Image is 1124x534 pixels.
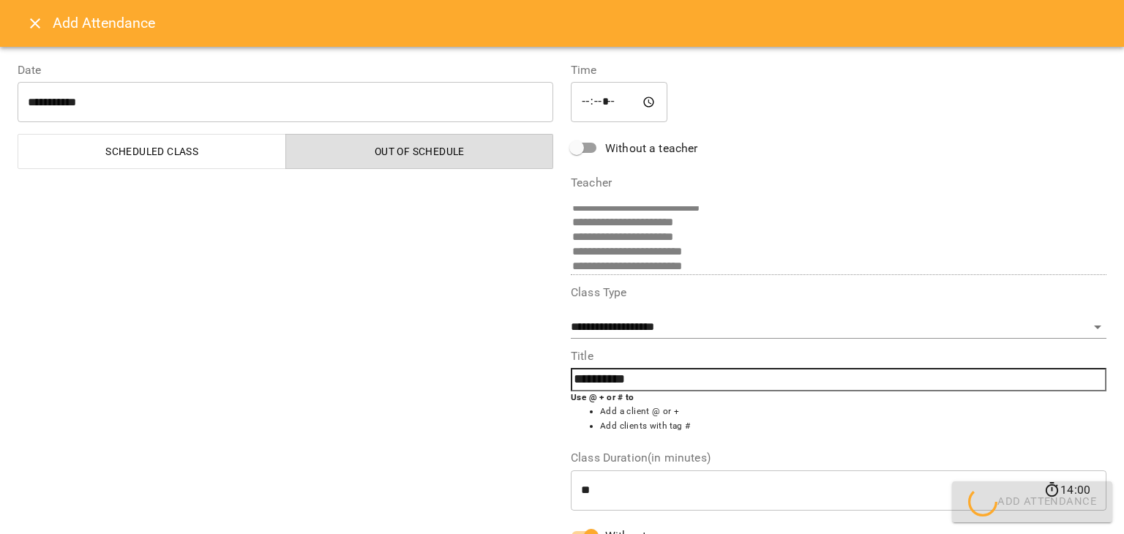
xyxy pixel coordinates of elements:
label: Date [18,64,553,76]
label: Time [571,64,1106,76]
button: Close [18,6,53,41]
span: Scheduled class [27,143,277,160]
span: Out of Schedule [295,143,545,160]
li: Add a client @ or + [600,405,1106,419]
label: Teacher [571,177,1106,189]
button: Scheduled class [18,134,286,169]
li: Add clients with tag # [600,419,1106,434]
label: Title [571,350,1106,362]
label: Class Duration(in minutes) [571,452,1106,464]
b: Use @ + or # to [571,392,634,402]
span: Without a teacher [605,140,698,157]
button: Out of Schedule [285,134,554,169]
h6: Add Attendance [53,12,1106,34]
label: Class Type [571,287,1106,298]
